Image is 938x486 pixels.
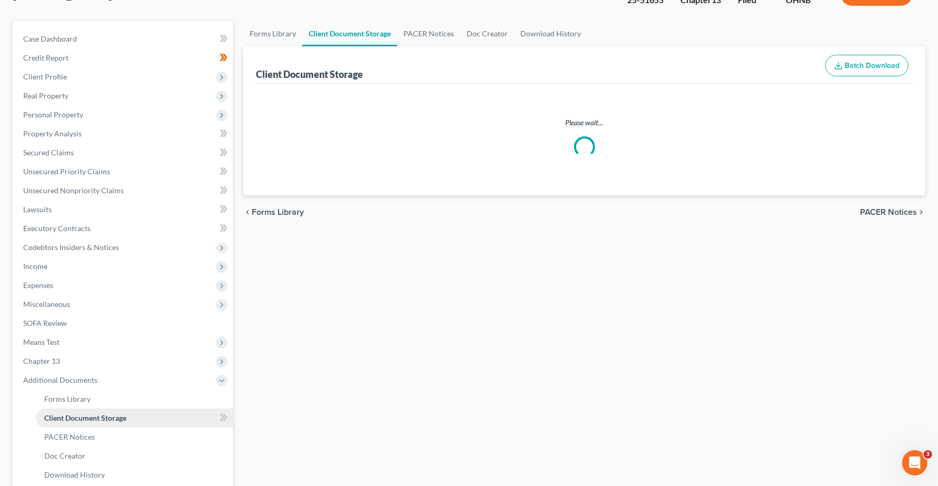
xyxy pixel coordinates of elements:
span: Case Dashboard [23,34,77,43]
a: Client Document Storage [302,21,397,46]
span: Means Test [23,338,60,346]
span: Batch Download [845,61,900,70]
p: Please wait... [258,117,911,128]
a: Unsecured Nonpriority Claims [15,181,233,200]
button: chevron_left Forms Library [243,208,304,216]
span: Client Document Storage [44,413,126,422]
a: Client Document Storage [36,409,233,428]
span: Lawsuits [23,205,52,214]
a: Doc Creator [36,447,233,465]
span: Additional Documents [23,375,97,384]
button: PACER Notices chevron_right [860,208,925,216]
span: Chapter 13 [23,356,60,365]
a: Doc Creator [460,21,514,46]
i: chevron_left [243,208,252,216]
a: PACER Notices [397,21,460,46]
span: Unsecured Priority Claims [23,167,110,176]
span: Client Profile [23,72,67,81]
div: Client Document Storage [256,68,363,81]
a: Case Dashboard [15,29,233,48]
a: Credit Report [15,48,233,67]
span: Credit Report [23,53,68,62]
span: Download History [44,470,105,479]
span: Secured Claims [23,148,74,157]
a: PACER Notices [36,428,233,447]
a: Unsecured Priority Claims [15,162,233,181]
a: Lawsuits [15,200,233,219]
iframe: Intercom live chat [902,450,927,475]
a: Download History [514,21,587,46]
span: 3 [924,450,932,459]
span: SOFA Review [23,319,67,328]
span: Expenses [23,281,53,290]
button: Batch Download [825,55,909,77]
a: Secured Claims [15,143,233,162]
span: Personal Property [23,110,83,119]
span: Codebtors Insiders & Notices [23,243,119,252]
a: Property Analysis [15,124,233,143]
span: Property Analysis [23,129,82,138]
span: PACER Notices [860,208,917,216]
span: Income [23,262,47,271]
span: Executory Contracts [23,224,91,233]
span: Unsecured Nonpriority Claims [23,186,124,195]
span: Real Property [23,91,68,100]
span: PACER Notices [44,432,95,441]
span: Miscellaneous [23,300,70,309]
i: chevron_right [917,208,925,216]
a: SOFA Review [15,314,233,333]
span: Doc Creator [44,451,85,460]
a: Download History [36,465,233,484]
a: Forms Library [243,21,302,46]
span: Forms Library [44,394,91,403]
a: Executory Contracts [15,219,233,238]
span: Forms Library [252,208,304,216]
a: Forms Library [36,390,233,409]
